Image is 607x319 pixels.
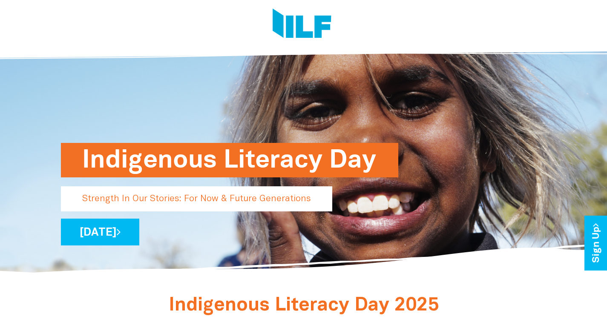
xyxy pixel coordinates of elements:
[273,9,331,40] img: Logo
[82,143,377,177] h1: Indigenous Literacy Day
[169,297,439,314] span: Indigenous Literacy Day 2025
[61,186,332,211] p: Strength In Our Stories: For Now & Future Generations
[61,219,139,245] a: [DATE]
